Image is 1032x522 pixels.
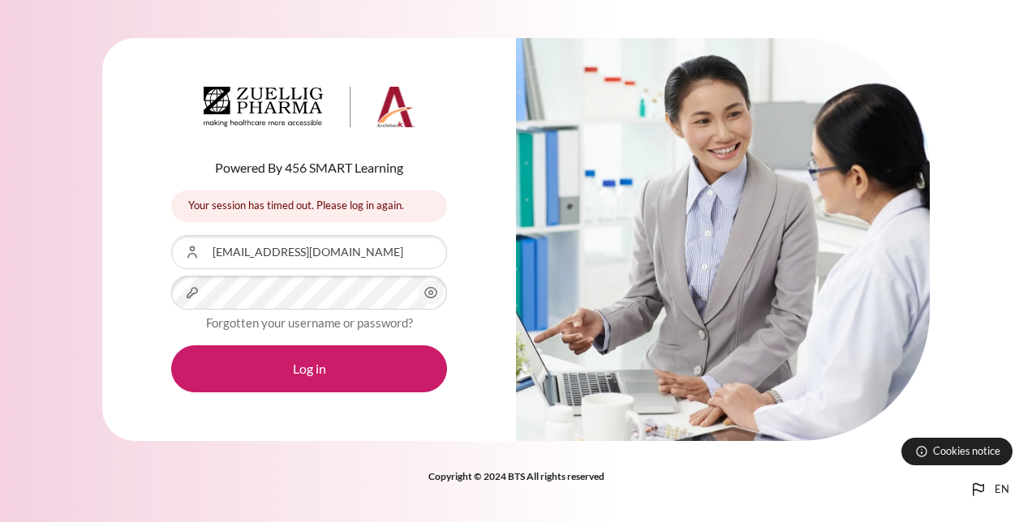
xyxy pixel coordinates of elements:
[204,87,415,127] img: Architeck
[206,315,413,330] a: Forgotten your username or password?
[933,443,1000,459] span: Cookies notice
[171,190,447,222] div: Your session has timed out. Please log in again.
[428,470,604,482] strong: Copyright © 2024 BTS All rights reserved
[171,345,447,392] button: Log in
[962,473,1016,506] button: Languages
[171,158,447,178] p: Powered By 456 SMART Learning
[995,481,1009,498] span: en
[204,87,415,134] a: Architeck
[171,235,447,269] input: Username or Email Address
[901,438,1013,465] button: Cookies notice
